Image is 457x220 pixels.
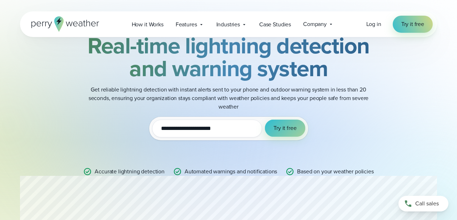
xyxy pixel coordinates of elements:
span: Case Studies [259,20,291,29]
p: Based on your weather policies [297,167,373,176]
span: Company [303,20,327,28]
span: Try it free [401,20,424,28]
p: Accurate lightning detection [95,167,165,176]
a: Call sales [398,196,448,211]
span: Log in [366,20,381,28]
p: Get reliable lightning detection with instant alerts sent to your phone and outdoor warning syste... [86,85,371,111]
a: Try it free [393,16,433,33]
p: Automated warnings and notifications [185,167,277,176]
span: Try it free [273,124,296,132]
a: Log in [366,20,381,28]
span: Call sales [415,199,439,208]
span: Features [176,20,197,29]
span: How it Works [132,20,164,29]
span: Industries [216,20,240,29]
a: How it Works [126,17,170,32]
a: Case Studies [253,17,297,32]
strong: Real-time lightning detection and warning system [87,29,370,85]
button: Try it free [265,120,305,137]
